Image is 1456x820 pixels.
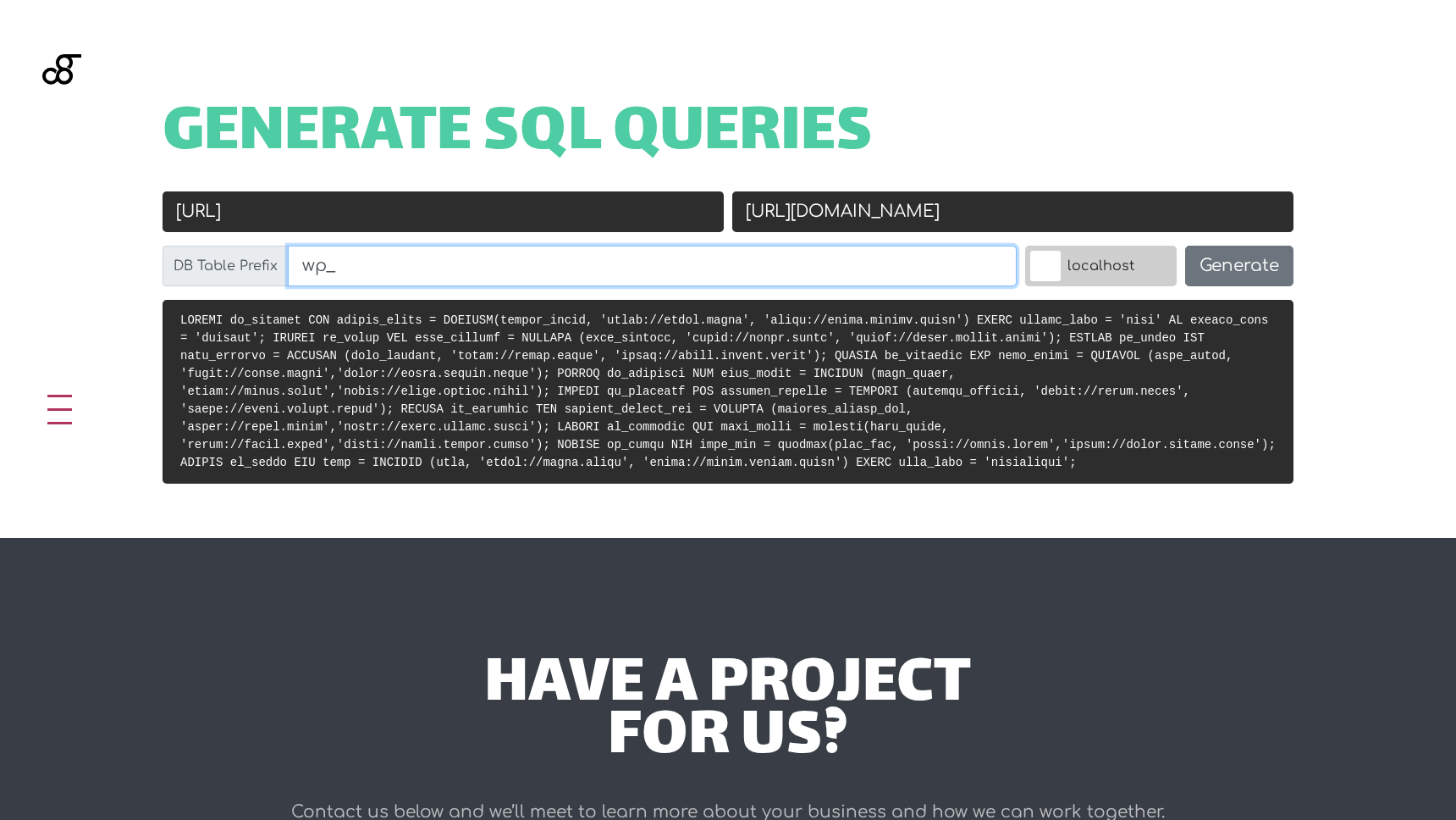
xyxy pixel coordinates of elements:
[1185,246,1293,286] button: Generate
[732,191,1293,232] input: New URL
[279,660,1177,766] div: have a project for us?
[163,191,724,232] input: Old URL
[163,108,873,161] span: Generate SQL Queries
[288,246,1017,286] input: wp_
[42,54,81,181] img: Blackgate
[163,246,289,286] label: DB Table Prefix
[1025,246,1177,286] label: localhost
[180,313,1276,469] code: LOREMI do_sitamet CON adipis_elits = DOEIUSM(tempor_incid, 'utlab://etdol.magna', 'aliqu://enima....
